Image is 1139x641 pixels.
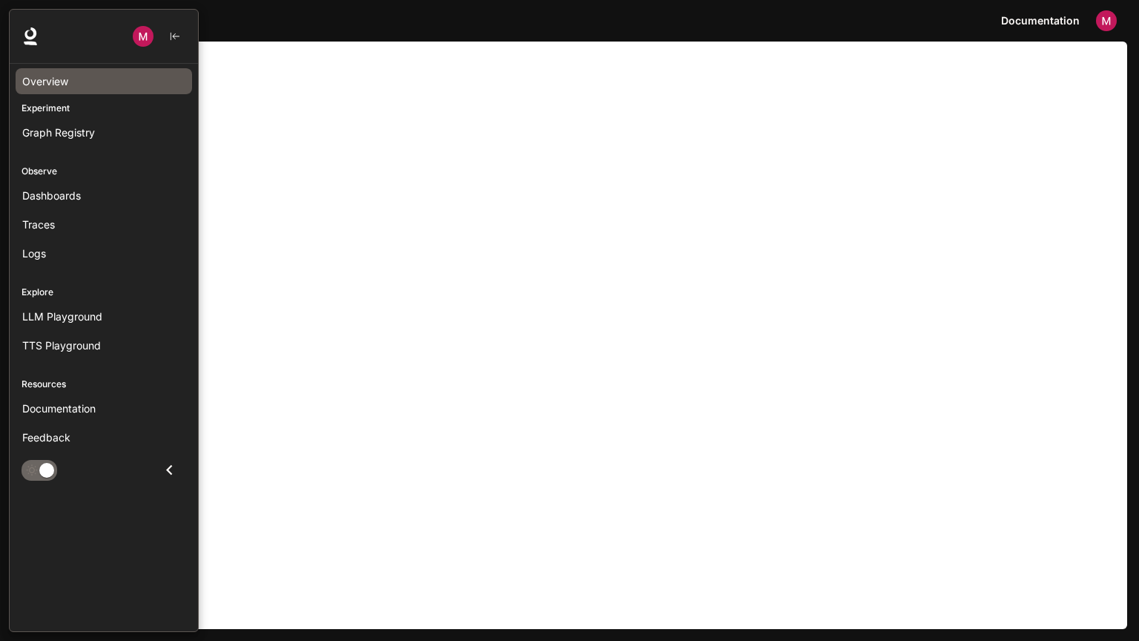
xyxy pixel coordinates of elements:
span: Overview [22,73,68,89]
span: Logs [22,246,46,261]
a: Overview [16,68,192,94]
span: Documentation [1001,12,1080,30]
p: Explore [10,286,198,299]
span: Documentation [22,401,96,416]
span: Traces [22,217,55,232]
a: LLM Playground [16,303,192,329]
span: TTS Playground [22,338,101,353]
span: LLM Playground [22,309,102,324]
span: Feedback [22,430,70,445]
span: Dark mode toggle [39,461,54,478]
button: All workspaces [39,6,121,36]
button: User avatar [128,22,158,51]
a: Documentation [16,395,192,421]
p: Experiment [10,102,198,115]
iframe: Documentation [12,42,1127,641]
span: Dashboards [22,188,81,203]
p: Resources [10,378,198,391]
a: Documentation [995,6,1086,36]
img: User avatar [133,26,153,47]
button: Close drawer [153,455,186,485]
p: Observe [10,165,198,178]
a: Traces [16,211,192,237]
a: Graph Registry [16,119,192,145]
span: Graph Registry [22,125,95,140]
img: User avatar [1096,10,1117,31]
a: TTS Playground [16,332,192,358]
a: Feedback [16,424,192,450]
button: User avatar [1092,6,1121,36]
a: Dashboards [16,183,192,208]
a: Logs [16,240,192,266]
